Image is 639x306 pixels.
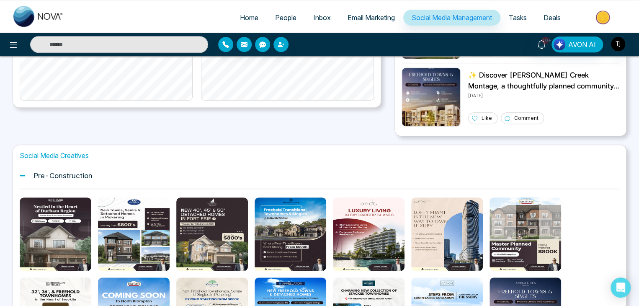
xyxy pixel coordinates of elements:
[611,37,625,51] img: User Avatar
[541,36,549,44] span: 10+
[509,13,527,22] span: Tasks
[500,10,535,26] a: Tasks
[611,277,631,298] div: Open Intercom Messenger
[531,36,551,51] a: 10+
[412,13,492,22] span: Social Media Management
[34,171,93,180] h1: Pre-Construction
[13,6,64,27] img: Nova CRM Logo
[402,67,461,127] img: Unable to load img.
[267,10,305,26] a: People
[468,91,619,99] p: [DATE]
[313,13,331,22] span: Inbox
[568,39,596,49] span: AVON AI
[573,8,634,27] img: Market-place.gif
[544,13,561,22] span: Deals
[514,114,539,122] p: Comment
[551,36,603,52] button: AVON AI
[305,10,339,26] a: Inbox
[535,10,569,26] a: Deals
[468,70,619,91] p: ✨ Discover [PERSON_NAME] Creek Montage, a thoughtfully planned community of Freehold Townhomes an...
[482,114,492,122] p: Like
[339,10,403,26] a: Email Marketing
[348,13,395,22] span: Email Marketing
[232,10,267,26] a: Home
[240,13,258,22] span: Home
[275,13,296,22] span: People
[554,39,565,50] img: Lead Flow
[20,152,619,160] h1: Social Media Creatives
[403,10,500,26] a: Social Media Management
